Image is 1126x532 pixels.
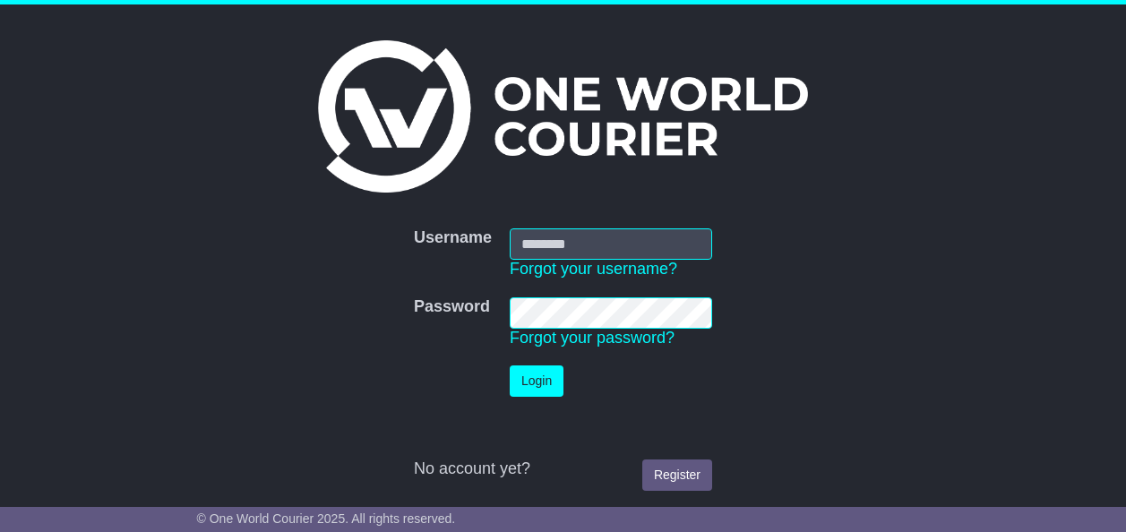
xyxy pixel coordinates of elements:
[510,365,563,397] button: Login
[414,459,712,479] div: No account yet?
[197,511,456,526] span: © One World Courier 2025. All rights reserved.
[510,329,675,347] a: Forgot your password?
[510,260,677,278] a: Forgot your username?
[318,40,807,193] img: One World
[414,297,490,317] label: Password
[414,228,492,248] label: Username
[642,459,712,491] a: Register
